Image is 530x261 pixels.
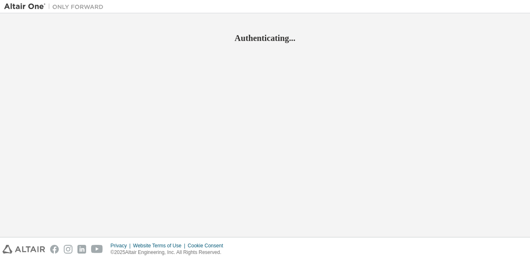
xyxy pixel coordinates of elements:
[4,33,526,43] h2: Authenticating...
[133,242,188,249] div: Website Terms of Use
[91,245,103,254] img: youtube.svg
[50,245,59,254] img: facebook.svg
[77,245,86,254] img: linkedin.svg
[4,2,108,11] img: Altair One
[2,245,45,254] img: altair_logo.svg
[111,242,133,249] div: Privacy
[188,242,228,249] div: Cookie Consent
[111,249,228,256] p: © 2025 Altair Engineering, Inc. All Rights Reserved.
[64,245,72,254] img: instagram.svg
